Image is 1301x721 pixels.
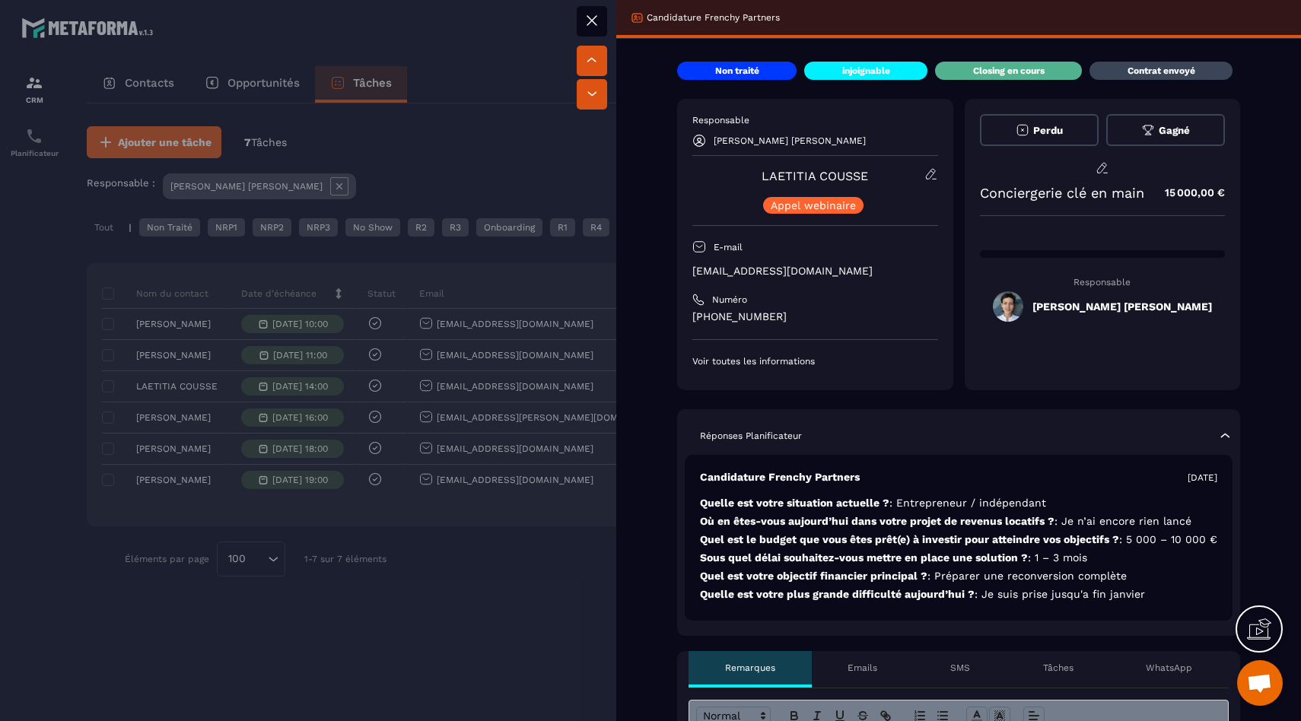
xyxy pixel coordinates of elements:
p: Réponses Planificateur [700,430,802,442]
button: Perdu [980,114,1099,146]
p: [PHONE_NUMBER] [692,310,938,324]
p: Conciergerie clé en main [980,185,1144,201]
p: Emails [848,662,877,674]
p: Contrat envoyé [1128,65,1195,77]
button: Gagné [1106,114,1225,146]
span: : Préparer une reconversion complète [927,570,1127,582]
span: Gagné [1159,125,1190,136]
p: Numéro [712,294,747,306]
p: Closing en cours [973,65,1045,77]
p: Non traité [715,65,759,77]
p: E-mail [714,241,743,253]
p: Quel est votre objectif financier principal ? [700,569,1217,583]
p: Candidature Frenchy Partners [647,11,780,24]
p: Quelle est votre situation actuelle ? [700,496,1217,510]
h5: [PERSON_NAME] [PERSON_NAME] [1032,300,1212,313]
span: : Entrepreneur / indépendant [889,497,1046,509]
span: : 5 000 – 10 000 € [1119,533,1217,545]
p: [DATE] [1188,472,1217,484]
p: Responsable [980,277,1226,287]
a: LAETITIA COUSSE [762,169,868,183]
p: Quel est le budget que vous êtes prêt(e) à investir pour atteindre vos objectifs ? [700,532,1217,547]
p: Sous quel délai souhaitez-vous mettre en place une solution ? [700,551,1217,565]
p: Tâches [1043,662,1074,674]
p: Appel webinaire [771,200,856,211]
p: injoignable [842,65,890,77]
p: Responsable [692,114,938,126]
p: Remarques [725,662,775,674]
p: 15 000,00 € [1150,178,1225,208]
p: SMS [950,662,970,674]
p: Quelle est votre plus grande difficulté aujourd’hui ? [700,587,1217,602]
span: : 1 – 3 mois [1028,551,1087,564]
p: [PERSON_NAME] [PERSON_NAME] [714,135,866,146]
p: Candidature Frenchy Partners [700,470,860,484]
p: [EMAIL_ADDRESS][DOMAIN_NAME] [692,264,938,278]
span: Perdu [1033,125,1063,136]
p: WhatsApp [1146,662,1192,674]
p: Où en êtes-vous aujourd’hui dans votre projet de revenus locatifs ? [700,514,1217,529]
span: : Je suis prise jusqu'a fin janvier [975,588,1145,600]
p: Voir toutes les informations [692,355,938,367]
div: Ouvrir le chat [1237,660,1283,706]
span: : Je n’ai encore rien lancé [1054,515,1191,527]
